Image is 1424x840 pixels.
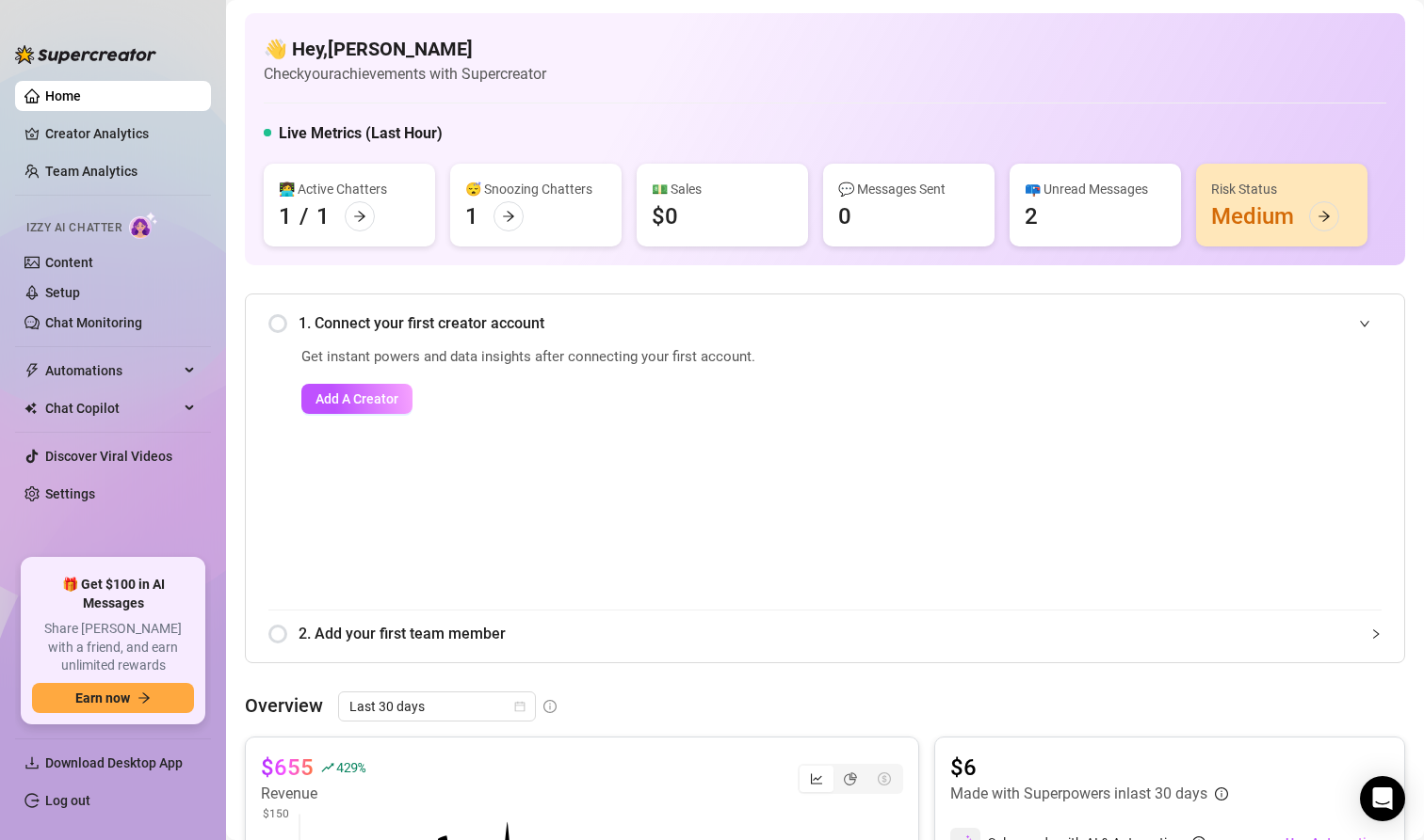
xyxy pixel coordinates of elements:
[245,691,323,720] article: Overview
[336,758,365,776] span: 429 %
[299,622,1382,645] span: 2. Add your first team member
[316,391,398,406] span: Add A Creator
[32,576,194,612] span: 🎁 Get $100 in AI Messages
[268,300,1382,346] div: 1. Connect your first creator account
[45,449,172,464] a: Discover Viral Videos
[45,88,81,103] a: Home
[45,356,179,386] span: Automations
[316,201,330,231] div: 1
[32,683,194,713] button: Earn nowarrow-right
[652,201,678,231] div: $0
[261,753,314,783] article: $655
[1005,346,1382,587] iframe: Add Creators
[268,610,1382,657] div: 2. Add your first team member
[279,179,420,199] div: 👩‍💻 Active Chatters
[45,486,95,501] a: Settings
[45,119,196,149] a: Creator Analytics
[138,691,151,705] span: arrow-right
[45,393,179,423] span: Chat Copilot
[75,690,130,705] span: Earn now
[878,772,891,785] span: dollar-circle
[798,764,903,794] div: segmented control
[810,772,823,785] span: line-chart
[299,311,1382,335] span: 1. Connect your first creator account
[264,36,546,62] h4: 👋 Hey, [PERSON_NAME]
[45,255,93,270] a: Content
[950,783,1207,805] article: Made with Superpowers in last 30 days
[264,62,546,86] article: Check your achievements with Supercreator
[652,179,793,199] div: 💵 Sales
[844,772,857,785] span: pie-chart
[45,755,183,770] span: Download Desktop App
[45,315,142,330] a: Chat Monitoring
[838,179,979,199] div: 💬 Messages Sent
[261,783,365,805] article: Revenue
[129,212,158,239] img: AI Chatter
[465,201,478,231] div: 1
[1359,318,1370,329] span: expanded
[502,210,515,223] span: arrow-right
[543,700,557,713] span: info-circle
[279,201,292,231] div: 1
[24,363,40,378] span: thunderbolt
[1370,628,1382,640] span: collapsed
[24,402,37,415] img: Chat Copilot
[301,384,958,414] a: Add A Creator
[45,285,80,300] a: Setup
[301,384,413,414] button: Add A Creator
[26,219,121,237] span: Izzy AI Chatter
[321,761,334,774] span: rise
[950,753,1228,783] article: $6
[32,620,194,675] span: Share [PERSON_NAME] with a friend, and earn unlimited rewards
[1025,179,1166,199] div: 📪 Unread Messages
[353,210,366,223] span: arrow-right
[24,755,40,770] span: download
[301,346,958,369] span: Get instant powers and data insights after connecting your first account.
[1318,210,1331,223] span: arrow-right
[45,164,138,179] a: Team Analytics
[465,179,607,199] div: 😴 Snoozing Chatters
[1025,201,1038,231] div: 2
[514,701,526,712] span: calendar
[15,45,156,64] img: logo-BBDzfeDw.svg
[349,692,525,721] span: Last 30 days
[1211,179,1352,199] div: Risk Status
[279,122,443,145] h5: Live Metrics (Last Hour)
[838,201,851,231] div: 0
[1215,787,1228,800] span: info-circle
[45,793,90,808] a: Log out
[1360,776,1405,821] div: Open Intercom Messenger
